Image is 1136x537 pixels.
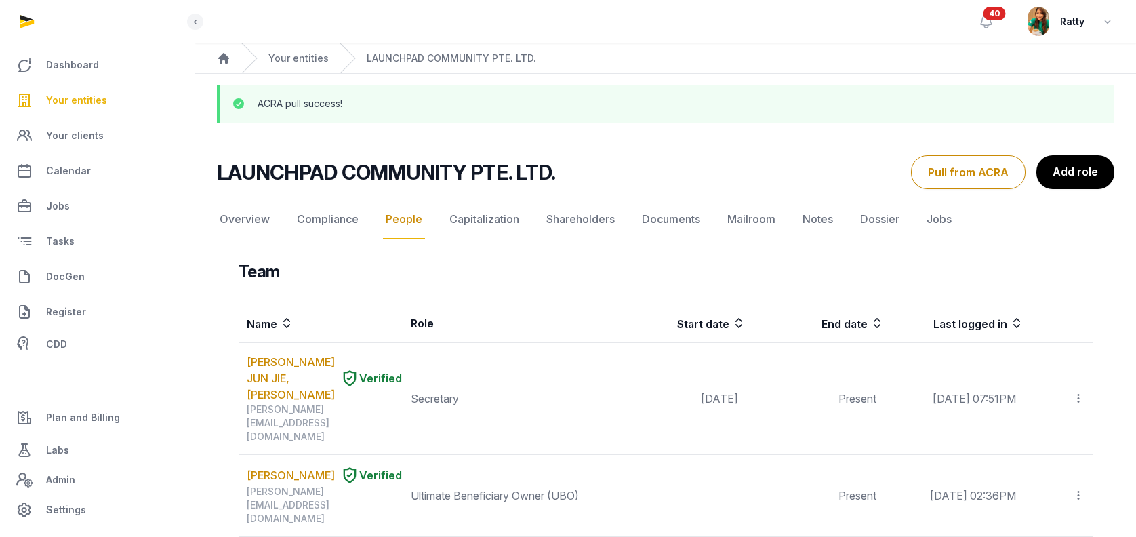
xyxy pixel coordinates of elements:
[838,392,876,405] span: Present
[46,472,75,488] span: Admin
[383,200,425,239] a: People
[11,155,184,187] a: Calendar
[11,190,184,222] a: Jobs
[11,466,184,494] a: Admin
[1028,7,1049,36] img: avatar
[268,52,329,65] a: Your entities
[46,233,75,250] span: Tasks
[11,434,184,466] a: Labs
[11,331,184,358] a: CDD
[247,467,335,483] a: [PERSON_NAME]
[46,198,70,214] span: Jobs
[1060,14,1084,30] span: Ratty
[11,49,184,81] a: Dashboard
[403,304,608,343] th: Role
[46,268,85,285] span: DocGen
[725,200,778,239] a: Mailroom
[46,57,99,73] span: Dashboard
[930,489,1016,502] span: [DATE] 02:36PM
[885,304,1024,343] th: Last logged in
[46,336,67,353] span: CDD
[247,485,402,525] div: [PERSON_NAME][EMAIL_ADDRESS][DOMAIN_NAME]
[46,502,86,518] span: Settings
[11,296,184,328] a: Register
[746,304,885,343] th: End date
[239,304,403,343] th: Name
[857,200,902,239] a: Dossier
[11,84,184,117] a: Your entities
[359,467,402,483] span: Verified
[800,200,836,239] a: Notes
[217,160,555,184] h2: LAUNCHPAD COMMUNITY PTE. LTD.
[447,200,522,239] a: Capitalization
[217,200,272,239] a: Overview
[195,43,1136,74] nav: Breadcrumb
[924,200,954,239] a: Jobs
[608,304,746,343] th: Start date
[46,304,86,320] span: Register
[403,343,608,455] td: Secretary
[258,97,342,111] p: ACRA pull success!
[11,225,184,258] a: Tasks
[544,200,617,239] a: Shareholders
[359,370,402,386] span: Verified
[367,52,536,65] a: LAUNCHPAD COMMUNITY PTE. LTD.
[46,442,69,458] span: Labs
[639,200,703,239] a: Documents
[294,200,361,239] a: Compliance
[1036,155,1114,189] a: Add role
[11,260,184,293] a: DocGen
[247,403,402,443] div: [PERSON_NAME][EMAIL_ADDRESS][DOMAIN_NAME]
[838,489,876,502] span: Present
[933,392,1016,405] span: [DATE] 07:51PM
[911,155,1026,189] button: Pull from ACRA
[11,401,184,434] a: Plan and Billing
[46,127,104,144] span: Your clients
[239,261,280,283] h3: Team
[608,343,746,455] td: [DATE]
[46,163,91,179] span: Calendar
[11,119,184,152] a: Your clients
[11,494,184,526] a: Settings
[983,7,1006,20] span: 40
[403,455,608,537] td: Ultimate Beneficiary Owner (UBO)
[217,200,1114,239] nav: Tabs
[46,410,120,426] span: Plan and Billing
[247,354,335,403] a: [PERSON_NAME] JUN JIE, [PERSON_NAME]
[46,92,107,108] span: Your entities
